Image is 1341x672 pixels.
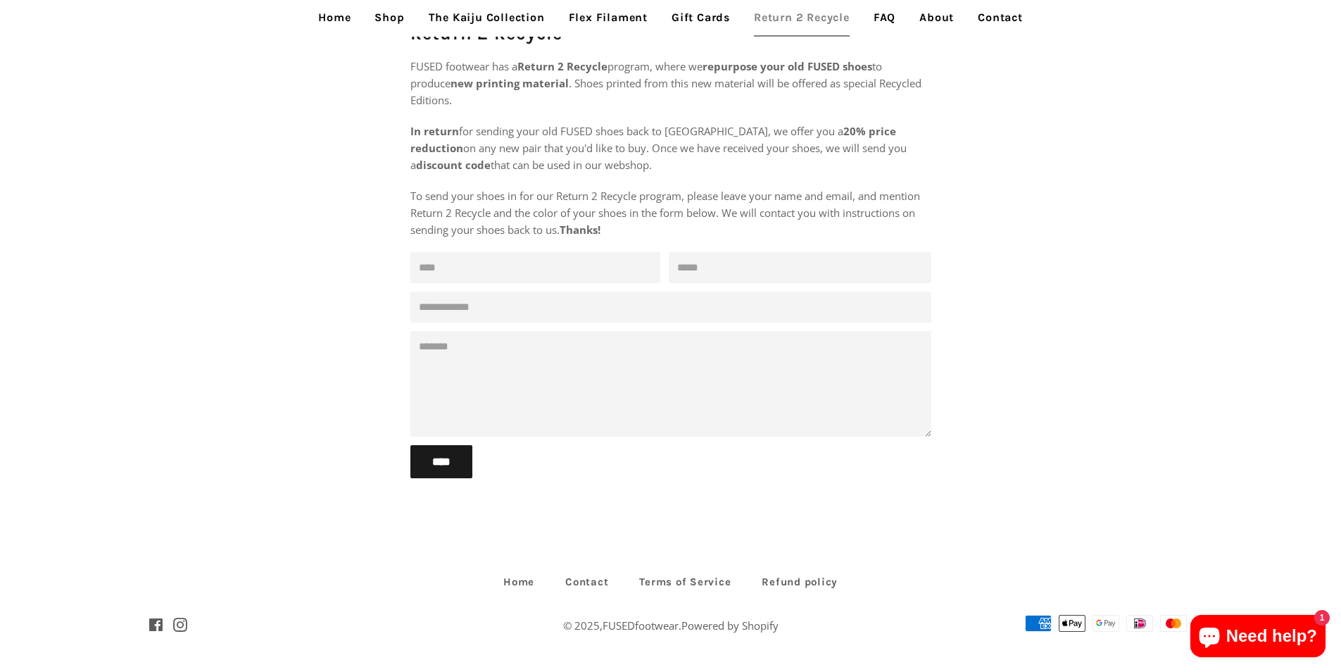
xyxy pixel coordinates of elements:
strong: discount code [416,158,491,172]
a: Home [489,571,548,593]
strong: Thanks! [560,223,600,237]
span: FUSED footwear has a program, where we to produce . Shoes printed from this new material will be ... [410,59,921,107]
a: Terms of Service [625,571,745,593]
span: © 2025, . [563,618,779,633]
strong: In return [410,124,459,138]
a: FUSEDfootwear [603,618,679,633]
a: Refund policy [748,571,852,593]
strong: repurpose your old FUSED shoes [703,59,872,73]
strong: 20% price reduction [410,124,896,155]
strong: new printing material [451,76,569,90]
a: Powered by Shopify [681,618,779,633]
span: for sending your old FUSED shoes back to [GEOGRAPHIC_DATA], we offer you a on any new pair that y... [410,124,907,172]
a: Contact [551,571,622,593]
span: To send your shoes in for our Return 2 Recycle program, please leave your name and email, and men... [410,189,920,237]
strong: Return 2 Recycle [517,59,607,73]
inbox-online-store-chat: Shopify online store chat [1186,615,1330,661]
